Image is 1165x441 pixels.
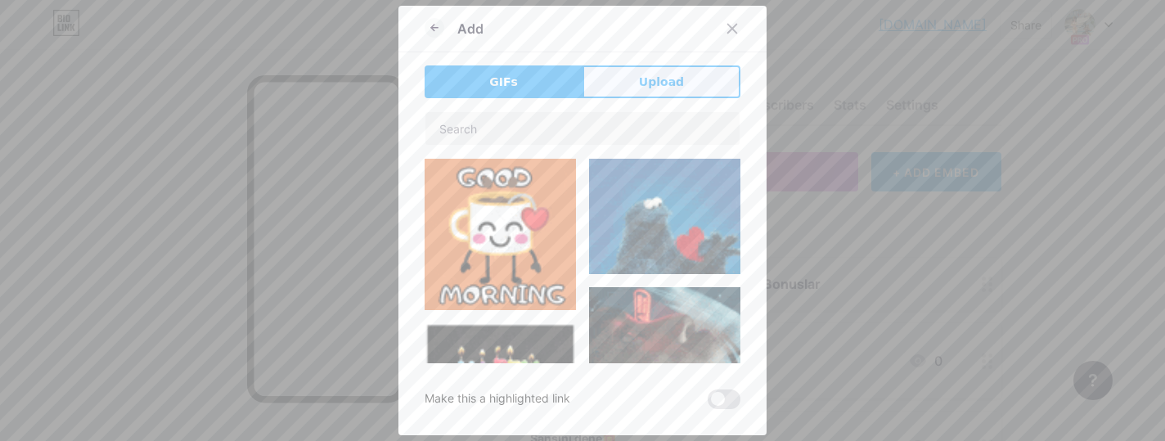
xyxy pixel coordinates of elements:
[457,19,484,38] div: Add
[589,159,740,274] img: Gihpy
[425,159,576,310] img: Gihpy
[425,65,582,98] button: GIFs
[589,287,740,375] img: Gihpy
[425,112,740,145] input: Search
[489,74,518,91] span: GIFs
[425,323,576,432] img: Gihpy
[425,389,570,409] div: Make this a highlighted link
[639,74,684,91] span: Upload
[582,65,740,98] button: Upload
